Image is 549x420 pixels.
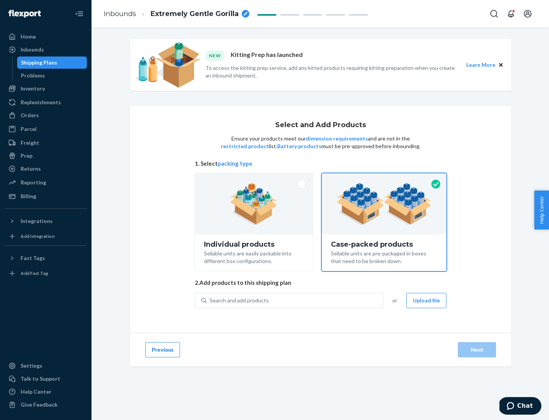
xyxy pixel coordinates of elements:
[466,61,495,69] button: Learn More
[21,125,37,133] div: Parcel
[331,241,437,248] div: Case-packed products
[204,248,303,265] div: Sellable units are easily packable into different box configurations.
[306,135,368,142] button: dimension requirements
[486,6,502,21] button: Open Search Box
[17,69,87,82] a: Problems
[21,46,44,53] div: Inbounds
[72,6,87,21] button: Close Navigation
[499,397,541,416] iframe: Opens a widget where you can chat to one of our agents
[497,61,505,69] button: Close
[21,152,32,160] div: Prep
[277,142,321,150] button: Battery products
[218,160,252,168] button: packing type
[5,31,87,43] a: Home
[406,293,446,308] button: Upload file
[195,160,446,168] span: 1. Select
[5,267,87,279] a: Add Fast Tag
[5,252,87,264] button: Fast Tags
[210,297,269,304] div: Search and add products
[21,362,42,370] div: Settings
[21,33,36,40] div: Home
[195,279,446,287] span: 2. Add products to this shipping plan
[8,10,41,18] img: Flexport logo
[275,121,366,129] h1: Select and Add Products
[145,342,180,357] button: Previous
[98,3,255,25] ol: breadcrumbs
[5,386,87,398] a: Help Center
[21,192,36,200] div: Billing
[5,360,87,372] a: Settings
[21,85,45,92] div: Inventory
[392,297,397,304] span: or
[151,9,239,19] span: Extremely Gentle Gorilla
[17,57,87,69] a: Shipping Plans
[21,375,60,383] div: Talk to Support
[534,191,549,229] button: Help Center
[5,399,87,411] button: Give Feedback
[21,72,45,79] div: Problems
[221,142,269,150] button: restricted product
[5,163,87,175] a: Returns
[5,137,87,149] a: Freight
[458,342,496,357] button: Next
[204,241,303,248] div: Individual products
[5,82,87,95] a: Inventory
[5,215,87,227] button: Integrations
[21,111,39,119] div: Orders
[5,176,87,189] a: Reporting
[520,6,535,21] button: Open account menu
[230,183,278,225] img: individual-pack.facf35554cb0f1810c75b2bd6df2d64e.png
[104,10,136,18] a: Inbounds
[21,270,48,276] div: Add Fast Tag
[21,99,61,106] div: Replenishments
[5,230,87,242] a: Add Integration
[21,254,45,262] div: Fast Tags
[231,50,303,61] p: Kitting Prep has launched
[205,50,225,61] div: NEW
[21,59,57,66] div: Shipping Plans
[337,183,432,225] img: case-pack.59cecea509d18c883b923b81aeac6d0b.png
[5,123,87,135] a: Parcel
[21,139,39,147] div: Freight
[5,109,87,121] a: Orders
[21,165,41,173] div: Returns
[21,217,53,225] div: Integrations
[5,44,87,56] a: Inbounds
[21,401,58,409] div: Give Feedback
[464,346,490,354] div: Next
[5,150,87,162] a: Prep
[220,135,421,150] p: Ensure your products meet our and are not in the list. must be pre-approved before inbounding.
[21,179,46,186] div: Reporting
[5,190,87,202] a: Billing
[331,248,437,265] div: Sellable units are pre-packaged in boxes that need to be broken down.
[5,96,87,108] a: Replenishments
[503,6,518,21] button: Open notifications
[21,388,51,396] div: Help Center
[205,64,459,79] p: To access the kitting prep service, add any kitted products requiring kitting preparation when yo...
[21,233,55,239] div: Add Integration
[5,373,87,385] button: Talk to Support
